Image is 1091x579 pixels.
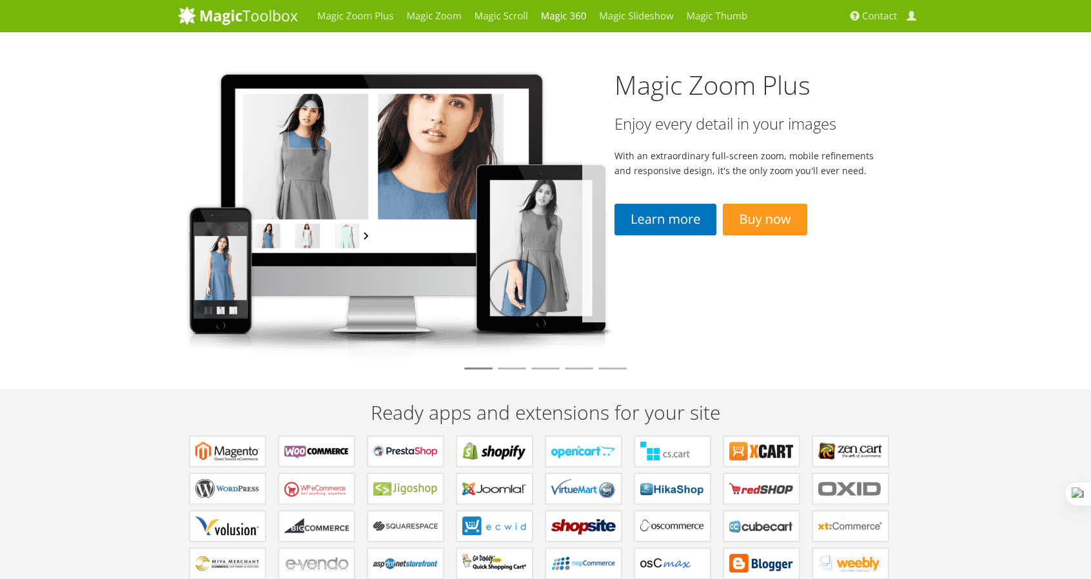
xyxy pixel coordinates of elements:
[551,516,616,536] b: Extensions for ShopSite
[551,554,616,573] b: Extensions for nopCommerce
[634,473,711,504] a: Components for HikaShop
[373,554,438,573] b: Extensions for AspDotNetStorefront
[614,115,881,132] h3: Enjoy every detail in your images
[634,436,711,467] a: Add-ons for CS-Cart
[284,442,349,461] b: Plugins for WooCommerce
[178,61,615,362] img: magiczoomplus2-tablet.png
[284,554,349,573] b: Extensions for e-vendo
[812,548,889,579] a: Extensions for Weebly
[279,436,355,467] a: Plugins for WooCommerce
[457,511,533,542] a: Extensions for ECWID
[178,402,913,423] h2: Ready apps and extensions for your site
[195,516,260,536] b: Extensions for Volusion
[545,548,622,579] a: Extensions for nopCommerce
[462,516,527,536] b: Extensions for ECWID
[545,473,622,504] a: Components for VirtueMart
[818,516,883,536] b: Extensions for xt:Commerce
[462,442,527,461] b: Apps for Shopify
[462,479,527,498] b: Components for Joomla
[818,479,883,498] b: Extensions for OXID
[373,516,438,536] b: Extensions for Squarespace
[818,554,883,573] b: Extensions for Weebly
[729,479,794,498] b: Components for redSHOP
[640,479,705,498] b: Components for HikaShop
[190,473,266,504] a: Plugins for WordPress
[812,436,889,467] a: Plugins for Zen Cart
[190,436,266,467] a: Extensions for Magento
[812,511,889,542] a: Extensions for xt:Commerce
[284,479,349,498] b: Plugins for WP e-Commerce
[190,511,266,542] a: Extensions for Volusion
[634,548,711,579] a: Add-ons for osCMax
[195,479,260,498] b: Plugins for WordPress
[457,548,533,579] a: Extensions for GoDaddy Shopping Cart
[373,442,438,461] b: Modules for PrestaShop
[457,436,533,467] a: Apps for Shopify
[373,479,438,498] b: Plugins for Jigoshop
[729,516,794,536] b: Plugins for CubeCart
[284,516,349,536] b: Apps for Bigcommerce
[723,473,800,504] a: Components for redSHOP
[723,511,800,542] a: Plugins for CubeCart
[723,204,807,235] a: Buy now
[614,204,716,235] a: Learn more
[195,442,260,461] b: Extensions for Magento
[457,473,533,504] a: Components for Joomla
[551,479,616,498] b: Components for VirtueMart
[279,473,355,504] a: Plugins for WP e-Commerce
[279,511,355,542] a: Apps for Bigcommerce
[462,554,527,573] b: Extensions for GoDaddy Shopping Cart
[634,511,711,542] a: Add-ons for osCommerce
[640,442,705,461] b: Add-ons for CS-Cart
[551,442,616,461] b: Modules for OpenCart
[368,473,444,504] a: Plugins for Jigoshop
[190,548,266,579] a: Extensions for Miva Merchant
[723,548,800,579] a: Extensions for Blogger
[614,67,811,103] a: Magic Zoom Plus
[862,10,897,23] span: Contact
[279,548,355,579] a: Extensions for e-vendo
[729,554,794,573] b: Extensions for Blogger
[640,516,705,536] b: Add-ons for osCommerce
[818,442,883,461] b: Plugins for Zen Cart
[368,436,444,467] a: Modules for PrestaShop
[545,436,622,467] a: Modules for OpenCart
[812,473,889,504] a: Extensions for OXID
[723,436,800,467] a: Modules for X-Cart
[368,548,444,579] a: Extensions for AspDotNetStorefront
[368,511,444,542] a: Extensions for Squarespace
[640,554,705,573] b: Add-ons for osCMax
[545,511,622,542] a: Extensions for ShopSite
[195,554,260,573] b: Extensions for Miva Merchant
[729,442,794,461] b: Modules for X-Cart
[614,148,881,178] p: With an extraordinary full-screen zoom, mobile refinements and responsive design, it's the only z...
[178,6,298,25] img: MagicToolbox.com - Image tools for your website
